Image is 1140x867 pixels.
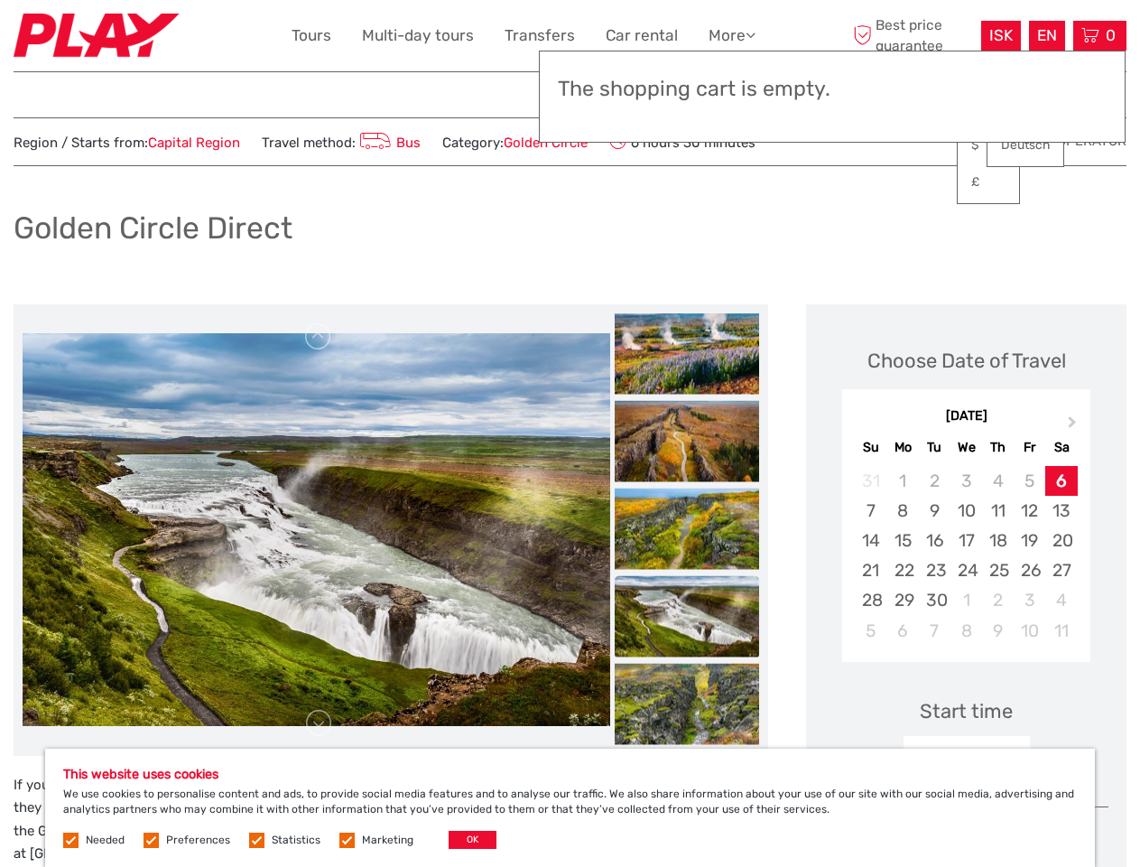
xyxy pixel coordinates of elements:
div: Choose Wednesday, October 1st, 2025 [950,585,982,615]
span: Travel method: [262,129,421,154]
div: Choose Tuesday, September 9th, 2025 [919,496,950,526]
div: Not available Sunday, August 31st, 2025 [855,466,886,496]
div: Choose Sunday, September 21st, 2025 [855,555,886,585]
a: $ [958,129,1019,162]
label: Statistics [272,833,320,848]
a: Tours [292,23,331,49]
div: 12:30 [904,736,1030,778]
div: Choose Tuesday, September 16th, 2025 [919,526,950,555]
div: We [950,435,982,460]
div: Choose Sunday, October 5th, 2025 [855,616,886,646]
div: month 2025-09 [848,466,1084,646]
div: Choose Saturday, September 6th, 2025 [1045,466,1077,496]
div: Choose Tuesday, September 23rd, 2025 [919,555,950,585]
img: 95d19d9998df4ce8bf3593c034cdbcf8_slider_thumbnail.jpg [615,575,759,657]
img: b2a8b6c280bc4686bab9de20cb0517e6_slider_thumbnail.jpg [615,663,759,744]
div: Not available Thursday, September 4th, 2025 [982,466,1014,496]
div: Not available Wednesday, September 3rd, 2025 [950,466,982,496]
a: Deutsch [987,129,1063,162]
div: Th [982,435,1014,460]
div: Choose Saturday, October 4th, 2025 [1045,585,1077,615]
div: Not available Monday, September 1st, 2025 [887,466,919,496]
div: Choose Friday, September 12th, 2025 [1014,496,1045,526]
div: Choose Date of Travel [867,347,1066,375]
h5: This website uses cookies [63,767,1077,782]
div: Choose Sunday, September 7th, 2025 [855,496,886,526]
div: Choose Tuesday, September 30th, 2025 [919,585,950,615]
label: Needed [86,833,125,848]
span: Best price guarantee [848,15,977,55]
a: More [709,23,755,49]
button: Open LiveChat chat widget [208,28,229,50]
div: Choose Wednesday, September 17th, 2025 [950,526,982,555]
div: Choose Saturday, September 20th, 2025 [1045,526,1077,555]
div: Mo [887,435,919,460]
div: Choose Friday, September 26th, 2025 [1014,555,1045,585]
img: 95d19d9998df4ce8bf3593c034cdbcf8_main_slider.jpg [23,333,610,725]
span: Category: [442,134,588,153]
div: Su [855,435,886,460]
div: Choose Monday, September 8th, 2025 [887,496,919,526]
div: Not available Friday, September 5th, 2025 [1014,466,1045,496]
a: Multi-day tours [362,23,474,49]
div: Not available Tuesday, September 2nd, 2025 [919,466,950,496]
img: ea1d97a1147c45baafa4e362523775a5_slider_thumbnail.jpg [615,312,759,394]
img: fb9a85e7d79b418fbbb67a4eb1717509_slider_thumbnail.jpg [615,400,759,481]
div: Fr [1014,435,1045,460]
div: EN [1029,21,1065,51]
div: Choose Thursday, September 25th, 2025 [982,555,1014,585]
a: Capital Region [148,135,240,151]
div: Choose Saturday, October 11th, 2025 [1045,616,1077,646]
div: Choose Friday, October 3rd, 2025 [1014,585,1045,615]
a: Bus [356,135,421,151]
p: We're away right now. Please check back later! [25,32,204,46]
button: OK [449,831,496,849]
div: Choose Friday, October 10th, 2025 [1014,616,1045,646]
label: Marketing [362,833,413,848]
div: Choose Friday, September 19th, 2025 [1014,526,1045,555]
div: Tu [919,435,950,460]
div: Sa [1045,435,1077,460]
span: ISK [989,26,1013,44]
div: Choose Saturday, September 13th, 2025 [1045,496,1077,526]
img: e1d9bd721eb04cd0a0ed5e0836392220_slider_thumbnail.jpg [615,488,759,569]
div: Choose Monday, September 15th, 2025 [887,526,919,555]
div: Choose Tuesday, October 7th, 2025 [919,616,950,646]
div: Choose Monday, October 6th, 2025 [887,616,919,646]
div: Choose Monday, September 29th, 2025 [887,585,919,615]
a: Transfers [505,23,575,49]
h1: Golden Circle Direct [14,210,292,247]
div: Start time [920,697,1013,725]
div: Choose Thursday, September 18th, 2025 [982,526,1014,555]
div: Choose Saturday, September 27th, 2025 [1045,555,1077,585]
div: Choose Monday, September 22nd, 2025 [887,555,919,585]
div: Choose Wednesday, September 10th, 2025 [950,496,982,526]
label: Preferences [166,833,230,848]
div: Choose Wednesday, October 8th, 2025 [950,616,982,646]
div: We use cookies to personalise content and ads, to provide social media features and to analyse ou... [45,749,1095,867]
div: Choose Thursday, October 2nd, 2025 [982,585,1014,615]
a: Golden Circle [504,135,588,151]
div: [DATE] [842,407,1090,426]
div: Choose Sunday, September 14th, 2025 [855,526,886,555]
span: 0 [1103,26,1118,44]
div: Choose Thursday, September 11th, 2025 [982,496,1014,526]
button: Next Month [1060,412,1089,441]
div: Choose Sunday, September 28th, 2025 [855,585,886,615]
div: Choose Wednesday, September 24th, 2025 [950,555,982,585]
h3: The shopping cart is empty. [558,77,1107,102]
div: Choose Thursday, October 9th, 2025 [982,616,1014,646]
img: Fly Play [14,14,179,58]
span: Region / Starts from: [14,134,240,153]
a: Car rental [606,23,678,49]
a: £ [958,166,1019,199]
